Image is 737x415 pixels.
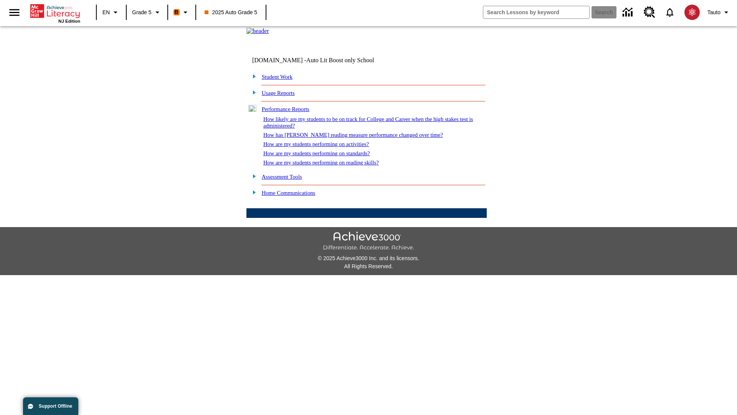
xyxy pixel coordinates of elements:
span: 2025 Auto Grade 5 [205,8,258,17]
a: How likely are my students to be on track for College and Career when the high stakes test is adm... [263,116,473,129]
span: B [175,7,178,17]
td: [DOMAIN_NAME] - [252,57,393,64]
button: Support Offline [23,397,78,415]
a: Home Communications [262,190,316,196]
button: Grade: Grade 5, Select a grade [129,5,165,19]
button: Profile/Settings [704,5,734,19]
a: Usage Reports [262,90,295,96]
div: Home [30,3,80,23]
a: How are my students performing on standards? [263,150,370,156]
a: How are my students performing on reading skills? [263,159,379,166]
img: plus.gif [248,189,256,196]
img: plus.gif [248,73,256,80]
a: Performance Reports [262,106,309,112]
a: Notifications [660,2,680,22]
a: Data Center [618,2,639,23]
img: Achieve3000 Differentiate Accelerate Achieve [323,232,414,251]
img: header [246,28,269,35]
button: Boost Class color is orange. Change class color [170,5,193,19]
button: Language: EN, Select a language [99,5,124,19]
span: Support Offline [39,403,72,409]
input: search field [483,6,589,18]
a: How has [PERSON_NAME] reading measure performance changed over time? [263,132,443,138]
span: Tauto [707,8,720,17]
button: Open side menu [3,1,26,24]
a: Student Work [262,74,292,80]
nobr: Auto Lit Boost only School [306,57,374,63]
img: plus.gif [248,89,256,96]
a: How are my students performing on activities? [263,141,369,147]
button: Select a new avatar [680,2,704,22]
span: Grade 5 [132,8,152,17]
img: avatar image [684,5,700,20]
a: Resource Center, Will open in new tab [639,2,660,23]
img: minus.gif [248,105,256,112]
span: EN [102,8,110,17]
a: Assessment Tools [262,174,302,180]
span: NJ Edition [58,19,80,23]
img: plus.gif [248,173,256,179]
